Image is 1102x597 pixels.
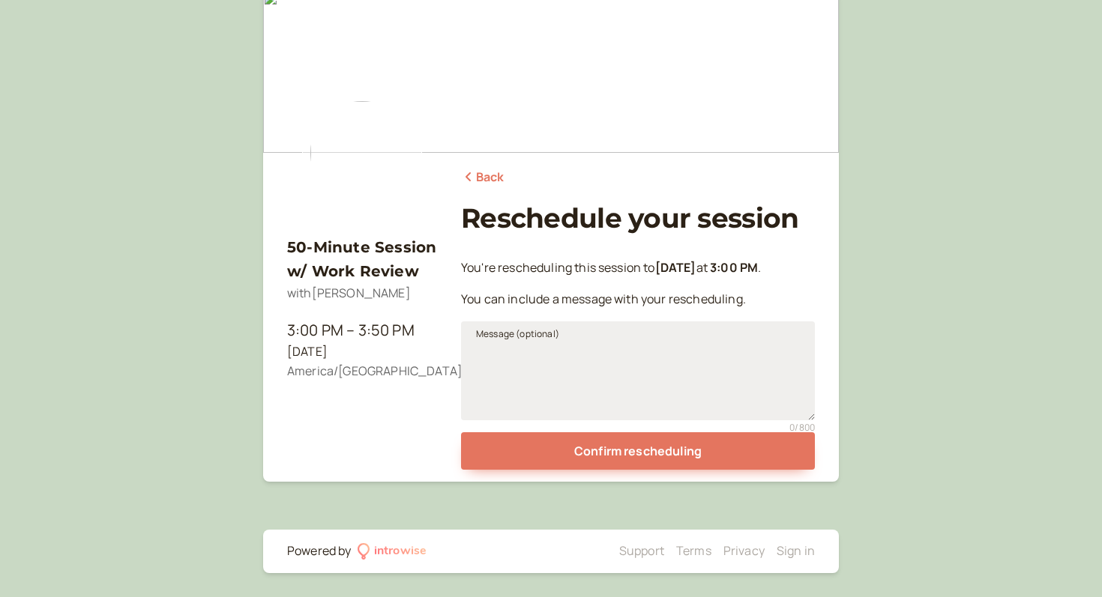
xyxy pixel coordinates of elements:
a: Terms [676,542,711,559]
div: You're rescheduling this session to at . [461,246,815,278]
a: Back [461,168,505,187]
b: 3:00 PM [710,259,758,276]
span: with [PERSON_NAME] [287,285,411,301]
div: Powered by [287,542,352,561]
a: introwise [358,542,427,561]
b: [DATE] [655,259,696,276]
div: You can include a message with your rescheduling. [461,278,815,309]
a: Privacy [723,542,765,559]
h3: 50-Minute Session w/ Work Review [287,235,437,284]
a: Sign in [777,542,815,559]
div: introwise [374,542,427,561]
textarea: Message (optional) [461,321,815,420]
span: Message (optional) [476,327,559,342]
div: 3:00 PM – 3:50 PM [287,318,437,342]
div: [DATE] [287,342,437,362]
div: America/[GEOGRAPHIC_DATA] [287,362,437,381]
h1: Reschedule your session [461,202,815,234]
a: Support [619,542,664,559]
button: Confirm rescheduling [461,432,815,470]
